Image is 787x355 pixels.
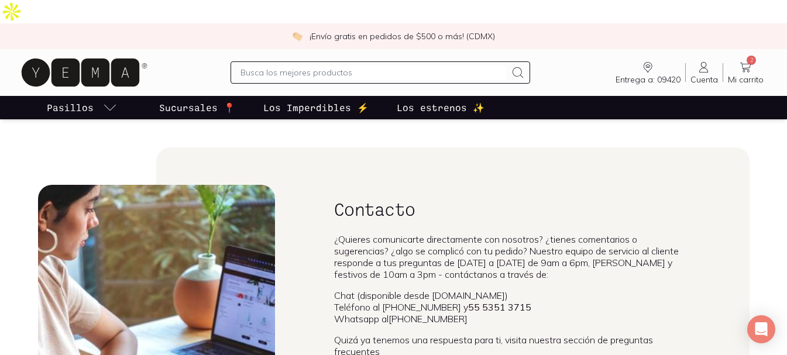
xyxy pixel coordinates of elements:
[44,96,119,119] a: pasillo-todos-link
[723,60,768,85] a: 2Mi carrito
[389,313,468,325] a: [PHONE_NUMBER]
[468,301,531,313] b: 55 5351 3715
[747,315,775,343] div: Open Intercom Messenger
[47,101,94,115] p: Pasillos
[334,198,690,219] h2: Contacto
[310,30,495,42] p: ¡Envío gratis en pedidos de $500 o más! (CDMX)
[292,31,303,42] img: check
[157,96,238,119] a: Sucursales 📍
[263,101,369,115] p: Los Imperdibles ⚡️
[616,74,681,85] span: Entrega a: 09420
[747,56,756,65] span: 2
[397,101,484,115] p: Los estrenos ✨
[159,101,235,115] p: Sucursales 📍
[334,233,690,280] p: ¿Quieres comunicarte directamente con nosotros? ¿tienes comentarios o sugerencias? ¿algo se compl...
[334,289,690,301] li: Chat (disponible desde [DOMAIN_NAME])
[611,60,685,85] a: Entrega a: 09420
[394,96,487,119] a: Los estrenos ✨
[334,313,690,325] li: Whatsapp al
[261,96,371,119] a: Los Imperdibles ⚡️
[686,60,723,85] a: Cuenta
[334,301,690,313] li: Teléfono al [PHONE_NUMBER] y
[240,66,506,80] input: Busca los mejores productos
[728,74,764,85] span: Mi carrito
[690,74,718,85] span: Cuenta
